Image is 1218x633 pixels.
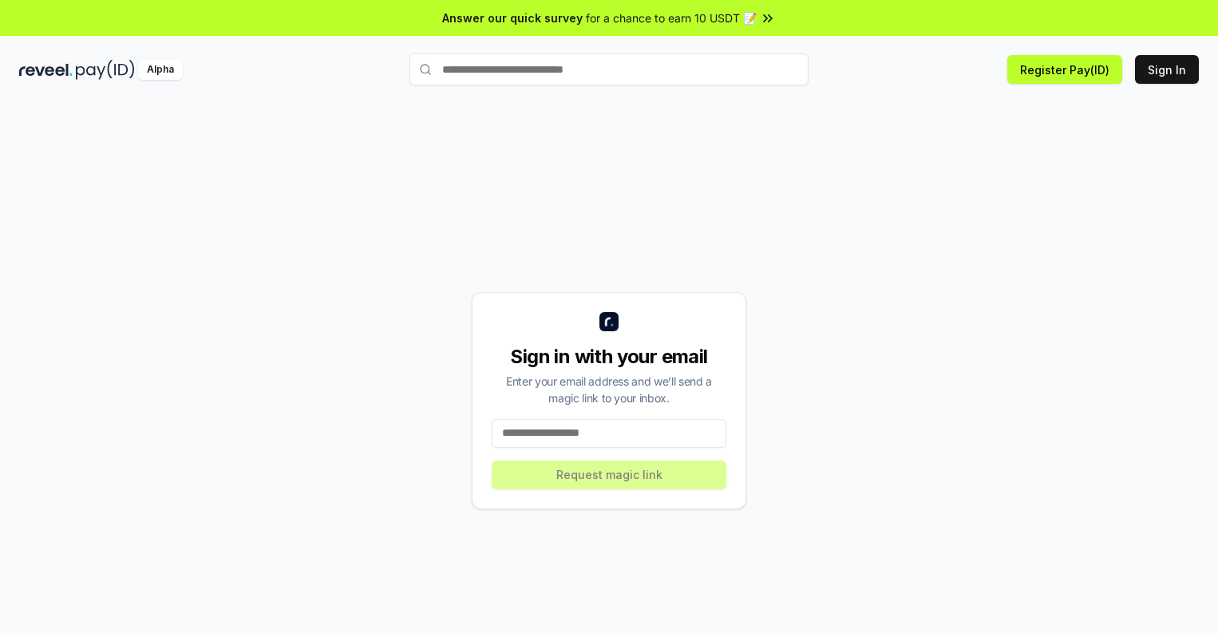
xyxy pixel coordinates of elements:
img: pay_id [76,60,135,80]
div: Enter your email address and we’ll send a magic link to your inbox. [492,373,726,406]
span: Answer our quick survey [442,10,583,26]
div: Alpha [138,60,183,80]
img: reveel_dark [19,60,73,80]
button: Sign In [1135,55,1199,84]
button: Register Pay(ID) [1007,55,1122,84]
img: logo_small [599,312,619,331]
span: for a chance to earn 10 USDT 📝 [586,10,757,26]
div: Sign in with your email [492,344,726,370]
